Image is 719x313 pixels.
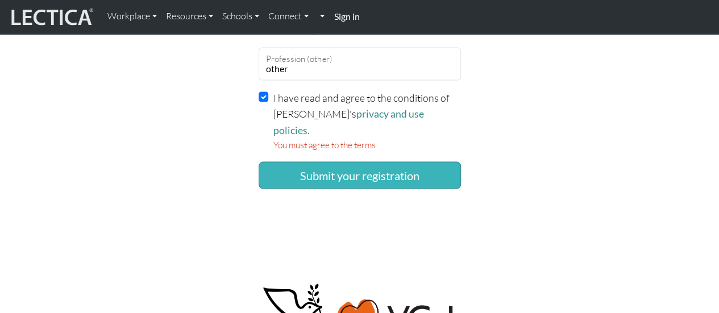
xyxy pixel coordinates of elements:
[329,5,364,29] a: Sign in
[161,5,218,28] a: Resources
[9,6,94,28] img: lecticalive
[103,5,161,28] a: Workplace
[273,89,461,138] label: I have read and agree to the conditions of [PERSON_NAME]'s
[218,5,264,28] a: Schools
[273,138,461,152] p: You must agree to the terms
[259,161,461,189] button: Submit your registration
[334,11,359,22] strong: Sign in
[264,5,313,28] a: Connect
[259,47,461,80] input: Profession (other)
